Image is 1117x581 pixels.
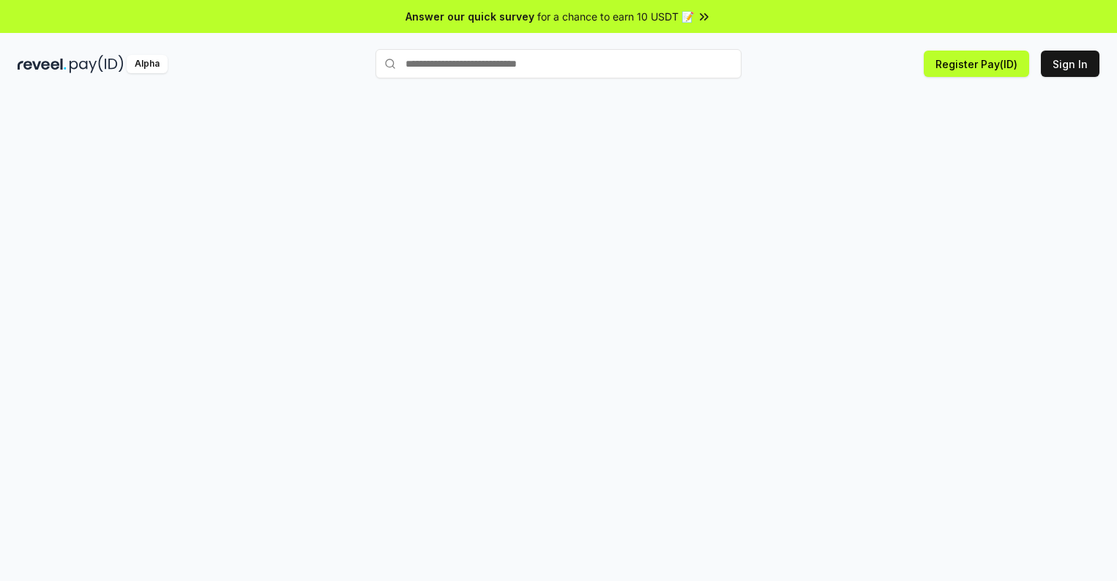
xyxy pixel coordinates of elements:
[406,9,534,24] span: Answer our quick survey
[537,9,694,24] span: for a chance to earn 10 USDT 📝
[1041,51,1099,77] button: Sign In
[70,55,124,73] img: pay_id
[127,55,168,73] div: Alpha
[924,51,1029,77] button: Register Pay(ID)
[18,55,67,73] img: reveel_dark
